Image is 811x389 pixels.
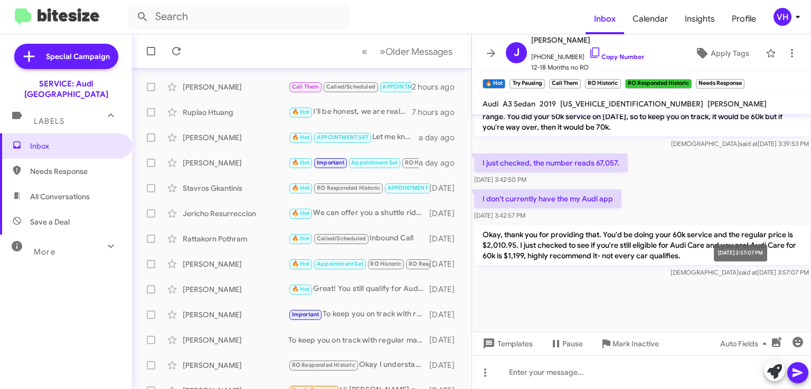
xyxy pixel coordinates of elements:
div: [PERSON_NAME] [183,335,288,345]
div: [DATE] [429,335,463,345]
span: APPOINTMENT SET [382,83,434,90]
div: [PERSON_NAME] [183,259,288,269]
span: » [380,45,385,58]
div: Stavros Gkantinis [183,183,288,193]
div: Rattakorn Pothram [183,234,288,244]
span: Important [317,159,344,166]
div: Inbound Call [288,81,412,93]
span: Templates [480,334,533,353]
span: A3 Sedan [503,99,535,109]
span: 🔥 Hot [292,159,310,166]
div: [PERSON_NAME] [183,132,288,143]
span: [PERSON_NAME] [708,99,767,109]
span: RO Historic [370,260,401,267]
span: Auto Fields [720,334,771,353]
div: [PERSON_NAME] [183,360,288,371]
div: a day ago [419,132,463,143]
div: Of course. Let us know if you need anything [288,258,429,270]
button: Templates [472,334,541,353]
button: Apply Tags [683,44,760,63]
small: Needs Response [696,79,744,89]
div: Jericho Resurreccion [183,208,288,219]
div: I'll be honest, we are really backed up on cars in service this week- short on technicians. It ma... [288,106,412,118]
div: Hi, I just tried your phone number online but couldn't get through, can you give me a call? [288,182,429,194]
small: 🔥 Hot [483,79,505,89]
span: More [34,247,55,257]
div: We can offer you a shuttle ride within a 12 miles radius, otherwise we will have to try for anoth... [288,207,429,219]
span: Mark Inactive [612,334,659,353]
div: [PERSON_NAME] [183,82,288,92]
small: RO Historic [585,79,620,89]
div: Inbound Call [288,232,429,245]
div: [PERSON_NAME] [183,158,288,168]
span: 12-18 Months no RO [531,62,644,73]
a: Inbox [586,4,624,34]
span: [DEMOGRAPHIC_DATA] [DATE] 3:57:07 PM [671,268,809,276]
div: [PERSON_NAME] [183,309,288,320]
div: [DATE] [429,234,463,244]
div: [DATE] 3:57:07 PM [714,245,767,261]
span: Audi [483,99,498,109]
div: To keep you on track with regular maintenance service on your vehicle, we recommend from 1 year o... [288,335,429,345]
span: [US_VEHICLE_IDENTIFICATION_NUMBER] [560,99,703,109]
span: [PHONE_NUMBER] [531,46,644,62]
p: Do you have the myAudi app? It has your current mileage on there, because that's a big range. You... [474,96,809,137]
a: Profile [723,4,765,34]
div: [DATE] [429,360,463,371]
div: Great! You still qualify for Audi Care so the 60k service is $1,199. It's $2,005.95 otherwise. [288,283,429,295]
span: APPOINTMENT SET [388,184,439,191]
span: Labels [34,116,64,126]
div: [DATE] [429,208,463,219]
span: APPOINTMENT SET [317,134,369,141]
div: 2 hours ago [412,82,463,92]
span: 🔥 Hot [292,134,310,141]
a: Special Campaign [14,44,118,69]
span: 🔥 Hot [292,235,310,242]
button: Mark Inactive [591,334,667,353]
span: Special Campaign [46,51,110,62]
button: VH [765,8,799,26]
span: 🔥 Hot [292,210,310,217]
span: Appointment Set [317,260,363,267]
div: [PERSON_NAME] [183,284,288,295]
div: Okay I understand. Feel free to reach out if I can help in the future!👍 [288,359,429,371]
span: Appointment Set [351,159,398,166]
a: Copy Number [589,53,644,61]
span: RO Responded Historic [409,260,472,267]
span: [DATE] 3:42:50 PM [474,176,526,183]
p: Okay, thank you for providing that. You'd be doing your 60k service and the regular price is $2,0... [474,225,809,265]
span: RO Historic [405,159,436,166]
a: Insights [676,4,723,34]
span: [PERSON_NAME] [531,34,644,46]
div: Rupiao Htuang [183,107,288,118]
span: 2019 [540,99,556,109]
span: Save a Deal [30,217,70,227]
span: RO Responded Historic [292,362,355,368]
small: Call Them [549,79,581,89]
span: 🔥 Hot [292,286,310,293]
p: I don't currently have the my Audi app [474,189,621,208]
div: Let me know if you need anything else. Otherwise, I have you down for an oil change [DATE][DATE] ... [288,131,419,143]
a: Calendar [624,4,676,34]
div: a day ago [419,158,463,168]
span: 🔥 Hot [292,260,310,267]
span: J [514,44,520,61]
span: « [362,45,367,58]
div: [DATE] [429,309,463,320]
button: Previous [355,41,374,62]
div: 7 hours ago [412,107,463,118]
span: said at [739,268,757,276]
span: Older Messages [385,46,452,57]
span: Apply Tags [711,44,749,63]
div: [DATE] [429,259,463,269]
small: RO Responded Historic [625,79,692,89]
span: [DEMOGRAPHIC_DATA] [DATE] 3:39:53 PM [671,140,809,148]
button: Pause [541,334,591,353]
span: said at [739,140,758,148]
span: Inbox [30,141,120,151]
span: 🔥 Hot [292,184,310,191]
